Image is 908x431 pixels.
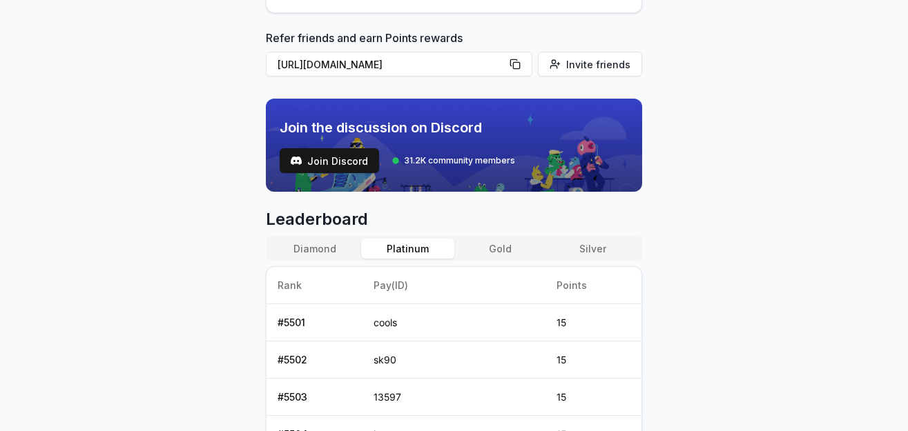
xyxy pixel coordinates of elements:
button: [URL][DOMAIN_NAME] [266,52,532,77]
td: 15 [545,379,641,416]
div: Refer friends and earn Points rewards [266,30,642,82]
td: # 5502 [267,341,363,379]
th: Rank [267,267,363,304]
td: 13597 [363,379,545,416]
td: 15 [545,341,641,379]
button: Invite friends [538,52,642,77]
button: Join Discord [280,148,379,173]
button: Silver [547,239,639,259]
th: Points [545,267,641,304]
img: test [291,155,302,166]
span: Join Discord [307,154,368,168]
button: Gold [454,239,547,259]
span: 31.2K community members [404,155,515,166]
img: discord_banner [266,99,642,192]
span: Invite friends [566,57,630,72]
th: Pay(ID) [363,267,545,304]
button: Platinum [361,239,454,259]
a: testJoin Discord [280,148,379,173]
td: sk90 [363,341,545,379]
span: Join the discussion on Discord [280,118,515,137]
td: 15 [545,304,641,341]
span: Leaderboard [266,208,642,230]
button: Diamond [269,239,361,259]
td: # 5501 [267,304,363,341]
td: # 5503 [267,379,363,416]
td: cools [363,304,545,341]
